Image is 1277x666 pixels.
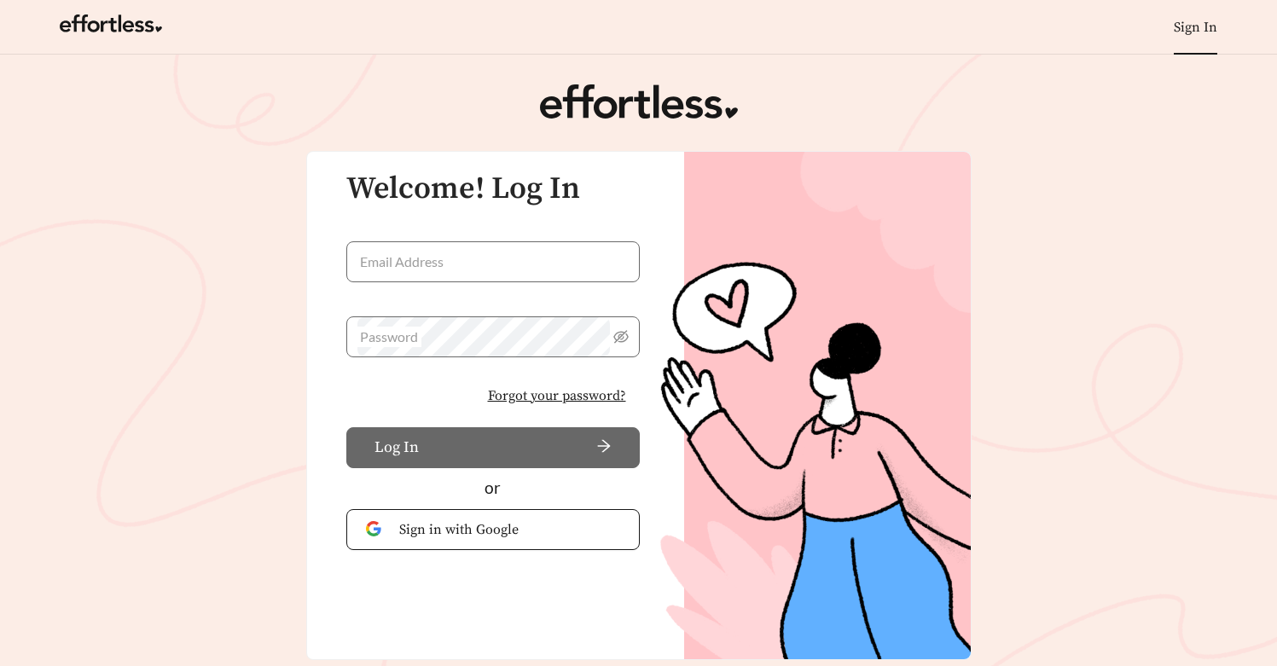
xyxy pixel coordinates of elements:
button: Log Inarrow-right [346,427,640,468]
button: Sign in with Google [346,509,640,550]
span: Forgot your password? [488,385,626,406]
img: Google Authentication [366,521,386,537]
span: Sign in with Google [399,519,620,540]
button: Forgot your password? [474,378,640,414]
span: eye-invisible [613,329,629,345]
h3: Welcome! Log In [346,172,640,206]
div: or [346,476,640,501]
a: Sign In [1174,19,1217,36]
